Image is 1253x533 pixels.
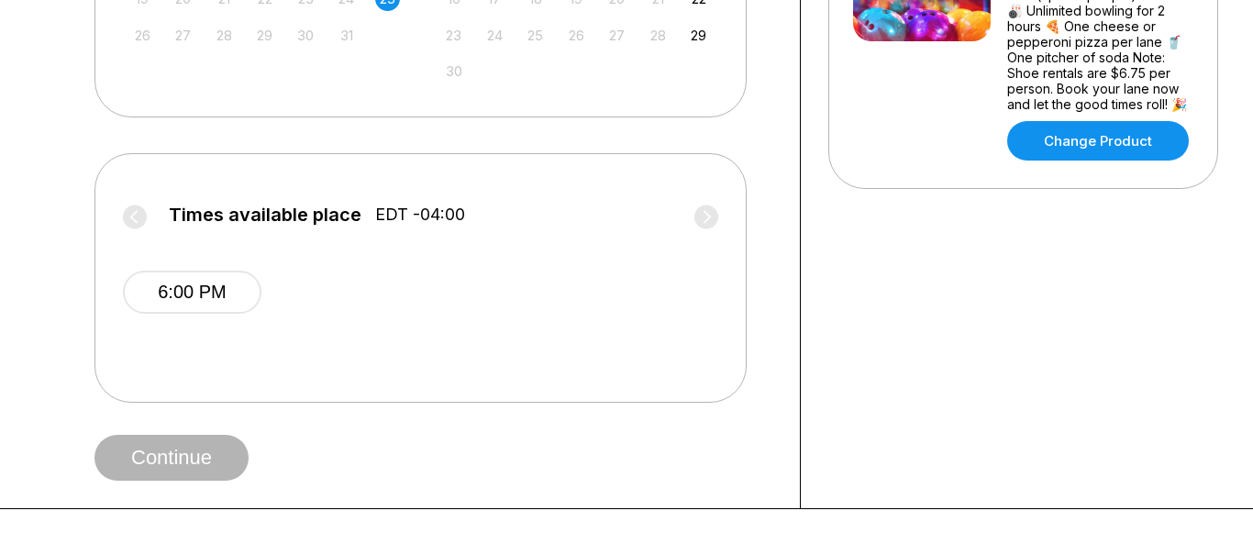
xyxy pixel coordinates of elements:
div: Not available Thursday, October 30th, 2025 [294,23,318,48]
div: Not available Monday, October 27th, 2025 [171,23,195,48]
button: 6:00 PM [123,271,261,314]
div: Not available Thursday, November 27th, 2025 [604,23,629,48]
div: Not available Sunday, November 23rd, 2025 [441,23,466,48]
div: Not available Tuesday, October 28th, 2025 [212,23,237,48]
div: Not available Wednesday, October 29th, 2025 [252,23,277,48]
div: Not available Friday, November 28th, 2025 [646,23,671,48]
span: Times available place [169,205,361,225]
span: EDT -04:00 [375,205,465,225]
div: Not available Tuesday, November 25th, 2025 [523,23,548,48]
div: Not available Sunday, October 26th, 2025 [130,23,155,48]
a: Change Product [1007,121,1189,161]
div: Not available Sunday, November 30th, 2025 [441,59,466,83]
div: Not available Monday, November 24th, 2025 [482,23,507,48]
div: Not available Wednesday, November 26th, 2025 [564,23,589,48]
div: Not available Friday, October 31st, 2025 [334,23,359,48]
div: Choose Saturday, November 29th, 2025 [686,23,711,48]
